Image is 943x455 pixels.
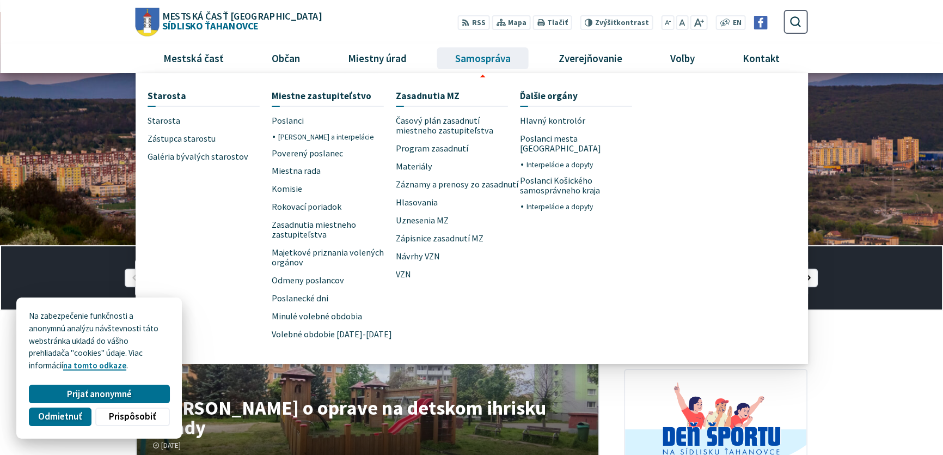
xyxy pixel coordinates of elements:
[159,11,321,31] h1: Sídlisko Ťahanovce
[272,307,396,325] a: Minulé volebné obdobia
[136,8,322,36] a: Logo Sídlisko Ťahanovce, prejsť na domovskú stránku.
[272,307,362,325] span: Minulé volebné obdobia
[526,157,645,172] a: Interpelácie a dopyty
[520,112,585,130] span: Hlavný kontrolór
[661,15,674,30] button: Zmenšiť veľkosť písma
[451,44,515,73] span: Samospráva
[161,441,181,450] span: [DATE]
[532,15,572,30] button: Tlačiť
[722,44,799,73] a: Kontakt
[396,211,520,229] a: Uznesenia MZ
[396,247,440,265] span: Návrhy VZN
[396,175,520,193] a: Záznamy a prenosy zo zasadnutí
[396,193,438,211] span: Hlasovania
[396,193,520,211] a: Hlasovania
[29,408,91,426] button: Odmietnuť
[125,269,143,287] div: Predošlý slajd
[148,112,180,130] span: Starosta
[435,44,530,73] a: Samospráva
[272,198,341,216] span: Rokovací poriadok
[526,199,593,214] span: Interpelácie a dopyty
[272,271,344,289] span: Odmeny poslancov
[457,15,489,30] a: RSS
[396,86,460,106] span: Zasadnutia MZ
[580,15,653,30] button: Zvýšiťkontrast
[520,86,632,106] a: Ďalšie orgány
[38,411,82,422] span: Odmietnuť
[148,148,248,166] span: Galéria bývalých starostov
[754,16,768,29] img: Prejsť na Facebook stránku
[272,162,321,180] span: Miestna rada
[148,86,259,106] a: Starosta
[272,144,343,162] span: Poverený poslanec
[278,130,374,144] span: [PERSON_NAME] a interpelácie
[148,112,272,130] a: Starosta
[396,229,520,247] a: Zápisnice zasadnutí MZ
[396,139,468,157] span: Program zasadnutí
[272,244,396,271] a: Majetkové priznania volených orgánov
[520,86,578,106] span: Ďalšie orgány
[272,271,396,289] a: Odmeny poslancov
[272,180,302,198] span: Komisie
[148,130,272,148] a: Zástupca starostu
[520,130,644,157] a: Poslanci mesta [GEOGRAPHIC_DATA]
[396,112,520,140] a: Časový plán zasadnutí miestneho zastupiteľstva
[595,19,649,27] span: kontrast
[160,44,228,73] span: Mestská časť
[148,86,186,106] span: Starosta
[595,18,616,27] span: Zvýšiť
[799,269,818,287] div: Nasledujúci slajd
[252,44,320,73] a: Občan
[272,289,396,307] a: Poslanecké dni
[268,44,304,73] span: Občan
[162,11,321,21] span: Mestská časť [GEOGRAPHIC_DATA]
[733,17,742,29] span: EN
[328,44,427,73] a: Miestny úrad
[508,17,526,29] span: Mapa
[396,265,520,283] a: VZN
[547,19,568,27] span: Tlačiť
[396,175,518,193] span: Záznamy a prenosy zo zasadnutí
[109,411,156,422] span: Prispôsobiť
[272,325,396,343] a: Volebné obdobie [DATE]-[DATE]
[63,360,126,371] a: na tomto odkaze
[650,44,714,73] a: Voľby
[492,15,530,30] a: Mapa
[148,148,272,166] a: Galéria bývalých starostov
[95,408,169,426] button: Prispôsobiť
[272,86,371,106] span: Miestne zastupiteľstvo
[396,211,449,229] span: Uznesenia MZ
[144,44,244,73] a: Mestská časť
[396,157,432,175] span: Materiály
[396,139,520,157] a: Program zasadnutí
[272,112,396,130] a: Poslanci
[526,199,645,214] a: Interpelácie a dopyty
[29,310,169,372] p: Na zabezpečenie funkčnosti a anonymnú analýzu návštevnosti táto webstránka ukladá do vášho prehli...
[396,229,483,247] span: Zápisnice zasadnutí MZ
[472,17,486,29] span: RSS
[738,44,783,73] span: Kontakt
[136,8,160,36] img: Prejsť na domovskú stránku
[272,112,304,130] span: Poslanci
[396,86,507,106] a: Zasadnutia MZ
[272,86,383,106] a: Miestne zastupiteľstvo
[272,289,328,307] span: Poslanecké dni
[148,130,216,148] span: Zástupca starostu
[67,389,132,400] span: Prijať anonymné
[272,162,396,180] a: Miestna rada
[272,144,396,162] a: Poverený poslanec
[690,15,707,30] button: Zväčšiť veľkosť písma
[676,15,688,30] button: Nastaviť pôvodnú veľkosť písma
[153,398,582,437] h4: [PERSON_NAME] o oprave na detskom ihrisku Hrady
[520,172,644,200] a: Poslanci Košického samosprávneho kraja
[730,17,744,29] a: EN
[272,198,396,216] a: Rokovací poriadok
[272,216,396,244] a: Zasadnutia miestneho zastupiteľstva
[272,180,396,198] a: Komisie
[666,44,699,73] span: Voľby
[272,325,392,343] span: Volebné obdobie [DATE]-[DATE]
